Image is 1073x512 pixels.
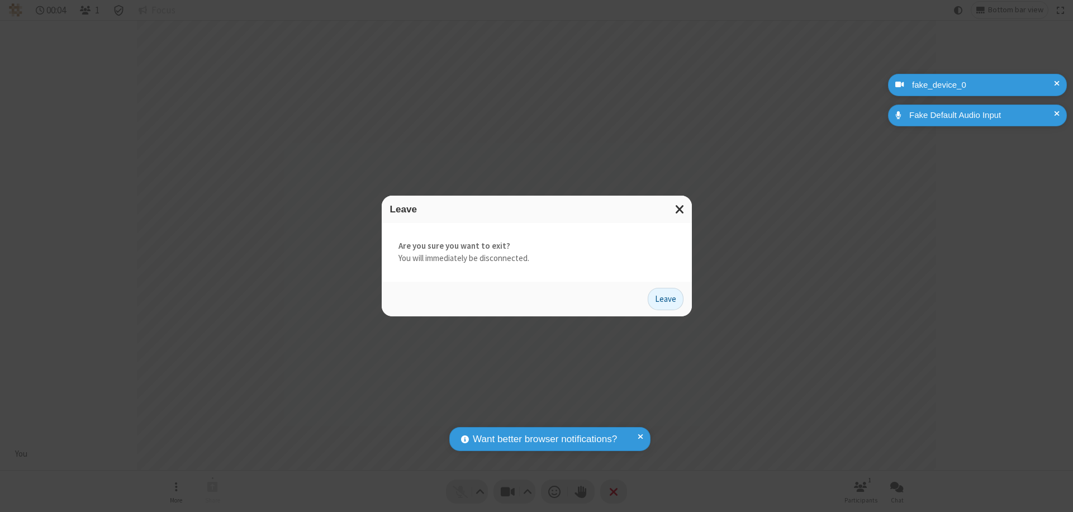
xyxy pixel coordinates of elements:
div: fake_device_0 [908,79,1058,92]
span: Want better browser notifications? [473,432,617,447]
button: Close modal [668,196,692,223]
button: Leave [648,288,683,310]
h3: Leave [390,204,683,215]
div: You will immediately be disconnected. [382,223,692,282]
div: Fake Default Audio Input [905,109,1058,122]
strong: Are you sure you want to exit? [398,240,675,253]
